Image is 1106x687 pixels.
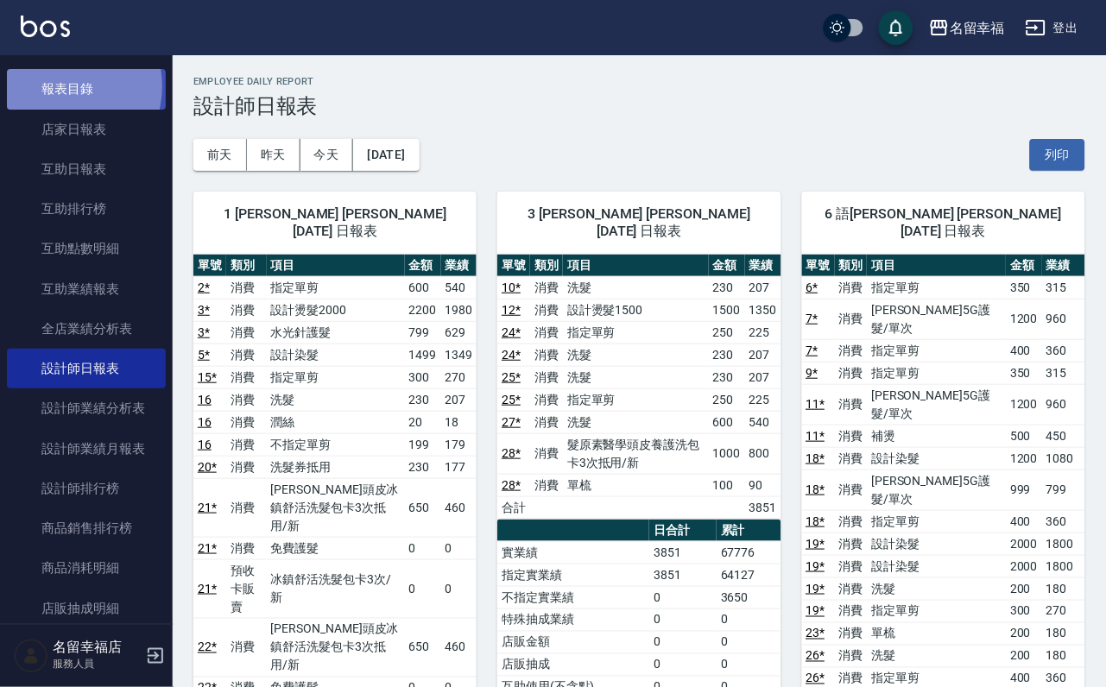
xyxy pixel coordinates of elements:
[247,139,300,171] button: 昨天
[709,433,745,474] td: 1000
[21,16,70,37] img: Logo
[867,470,1006,510] td: [PERSON_NAME]5G護髮/單次
[835,645,868,667] td: 消費
[835,339,868,362] td: 消費
[441,537,477,559] td: 0
[649,631,717,653] td: 0
[405,456,441,478] td: 230
[649,541,717,564] td: 3851
[405,478,441,537] td: 650
[563,321,709,343] td: 指定單剪
[867,447,1006,470] td: 設計染髮
[267,388,405,411] td: 洗髮
[563,411,709,433] td: 洗髮
[1006,622,1042,645] td: 200
[441,255,477,277] th: 業績
[823,205,1065,240] span: 6 語[PERSON_NAME] [PERSON_NAME] [DATE] 日報表
[7,548,166,588] a: 商品消耗明細
[441,433,477,456] td: 179
[835,362,868,384] td: 消費
[1006,447,1042,470] td: 1200
[867,255,1006,277] th: 項目
[649,608,717,631] td: 0
[7,469,166,508] a: 設計師排行榜
[441,618,477,677] td: 460
[1042,362,1085,384] td: 315
[7,189,166,229] a: 互助排行榜
[879,10,913,45] button: save
[1042,622,1085,645] td: 180
[405,559,441,618] td: 0
[563,299,709,321] td: 設計燙髮1500
[1042,600,1085,622] td: 270
[226,559,267,618] td: 預收卡販賣
[1042,577,1085,600] td: 180
[53,640,141,657] h5: 名留幸福店
[405,537,441,559] td: 0
[193,94,1085,118] h3: 設計師日報表
[7,429,166,469] a: 設計師業績月報表
[745,433,781,474] td: 800
[441,366,477,388] td: 270
[835,276,868,299] td: 消費
[709,276,745,299] td: 230
[441,478,477,537] td: 460
[214,205,456,240] span: 1 [PERSON_NAME] [PERSON_NAME] [DATE] 日報表
[530,276,563,299] td: 消費
[267,433,405,456] td: 不指定單剪
[1006,339,1042,362] td: 400
[649,520,717,542] th: 日合計
[835,510,868,533] td: 消費
[530,343,563,366] td: 消費
[1006,645,1042,667] td: 200
[745,299,781,321] td: 1350
[267,299,405,321] td: 設計燙髮2000
[497,564,649,586] td: 指定實業績
[1042,533,1085,555] td: 1800
[7,309,166,349] a: 全店業績分析表
[745,276,781,299] td: 207
[1006,533,1042,555] td: 2000
[497,653,649,676] td: 店販抽成
[563,255,709,277] th: 項目
[835,533,868,555] td: 消費
[563,388,709,411] td: 指定單剪
[7,589,166,628] a: 店販抽成明細
[497,255,781,520] table: a dense table
[497,608,649,631] td: 特殊抽成業績
[922,10,1012,46] button: 名留幸福
[405,299,441,321] td: 2200
[835,622,868,645] td: 消費
[7,349,166,388] a: 設計師日報表
[193,76,1085,87] h2: Employee Daily Report
[867,600,1006,622] td: 指定單剪
[267,478,405,537] td: [PERSON_NAME]頭皮冰鎮舒活洗髮包卡3次抵用/新
[745,343,781,366] td: 207
[267,411,405,433] td: 潤絲
[1042,276,1085,299] td: 315
[530,474,563,496] td: 消費
[867,622,1006,645] td: 單梳
[405,366,441,388] td: 300
[717,520,781,542] th: 累計
[835,299,868,339] td: 消費
[717,586,781,608] td: 3650
[226,321,267,343] td: 消費
[867,299,1006,339] td: [PERSON_NAME]5G護髮/單次
[1006,577,1042,600] td: 200
[709,366,745,388] td: 230
[267,537,405,559] td: 免費護髮
[563,433,709,474] td: 髮原素醫學頭皮養護洗包卡3次抵用/新
[1042,555,1085,577] td: 1800
[267,255,405,277] th: 項目
[193,255,226,277] th: 單號
[497,631,649,653] td: 店販金額
[563,276,709,299] td: 洗髮
[709,299,745,321] td: 1500
[405,618,441,677] td: 650
[717,631,781,653] td: 0
[745,474,781,496] td: 90
[1030,139,1085,171] button: 列印
[563,474,709,496] td: 單梳
[226,537,267,559] td: 消費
